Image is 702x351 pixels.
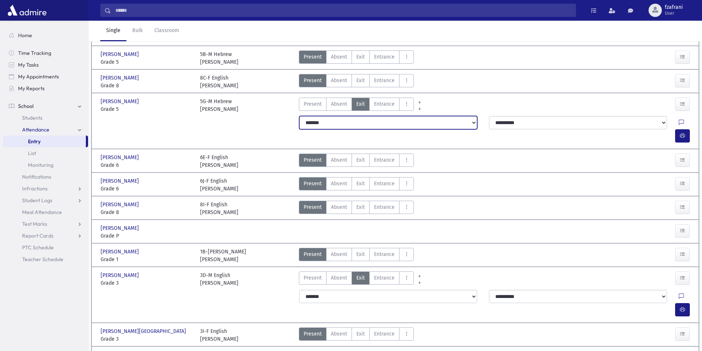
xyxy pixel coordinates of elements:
[22,221,47,227] span: Test Marks
[356,250,365,258] span: Exit
[374,156,395,164] span: Entrance
[101,279,193,287] span: Grade 3
[3,29,88,41] a: Home
[18,32,32,39] span: Home
[111,4,576,17] input: Search
[6,3,48,18] img: AdmirePro
[28,150,36,157] span: List
[28,138,41,145] span: Entry
[3,59,88,71] a: My Tasks
[665,4,683,10] span: fzafrani
[3,47,88,59] a: Time Tracking
[665,10,683,16] span: User
[101,185,193,193] span: Grade 6
[299,98,414,113] div: AttTypes
[101,327,188,335] span: [PERSON_NAME][GEOGRAPHIC_DATA]
[374,274,395,282] span: Entrance
[356,330,365,338] span: Exit
[3,183,88,194] a: Infractions
[200,177,238,193] div: 6J-F English [PERSON_NAME]
[3,159,88,171] a: Monitoring
[331,77,347,84] span: Absent
[304,274,322,282] span: Present
[3,230,88,242] a: Report Cards
[299,154,414,169] div: AttTypes
[356,180,365,187] span: Exit
[374,203,395,211] span: Entrance
[374,53,395,61] span: Entrance
[18,62,39,68] span: My Tasks
[374,77,395,84] span: Entrance
[304,180,322,187] span: Present
[100,21,126,41] a: Single
[22,126,49,133] span: Attendance
[101,232,193,240] span: Grade P
[331,203,347,211] span: Absent
[304,156,322,164] span: Present
[304,77,322,84] span: Present
[200,327,238,343] div: 3I-F English [PERSON_NAME]
[22,173,51,180] span: Notifications
[101,105,193,113] span: Grade 5
[149,21,185,41] a: Classroom
[331,156,347,164] span: Absent
[3,218,88,230] a: Test Marks
[299,177,414,193] div: AttTypes
[3,171,88,183] a: Notifications
[200,50,238,66] div: 5B-M Hebrew [PERSON_NAME]
[374,250,395,258] span: Entrance
[101,208,193,216] span: Grade 8
[3,147,88,159] a: List
[101,82,193,89] span: Grade 8
[299,248,414,263] div: AttTypes
[3,206,88,218] a: Meal Attendance
[101,335,193,343] span: Grade 3
[101,50,140,58] span: [PERSON_NAME]
[304,250,322,258] span: Present
[374,330,395,338] span: Entrance
[101,177,140,185] span: [PERSON_NAME]
[331,274,347,282] span: Absent
[374,100,395,108] span: Entrance
[101,161,193,169] span: Grade 6
[18,103,34,109] span: School
[331,180,347,187] span: Absent
[3,83,88,94] a: My Reports
[3,100,88,112] a: School
[101,58,193,66] span: Grade 5
[304,330,322,338] span: Present
[3,112,88,124] a: Students
[299,50,414,66] div: AttTypes
[3,136,86,147] a: Entry
[200,74,238,89] div: 8C-F English [PERSON_NAME]
[356,274,365,282] span: Exit
[331,100,347,108] span: Absent
[22,232,53,239] span: Report Cards
[304,203,322,211] span: Present
[374,180,395,187] span: Entrance
[356,100,365,108] span: Exit
[304,100,322,108] span: Present
[22,185,48,192] span: Infractions
[331,53,347,61] span: Absent
[331,250,347,258] span: Absent
[101,201,140,208] span: [PERSON_NAME]
[299,271,414,287] div: AttTypes
[22,244,54,251] span: PTC Schedule
[3,71,88,83] a: My Appointments
[3,253,88,265] a: Teacher Schedule
[22,115,42,121] span: Students
[304,53,322,61] span: Present
[299,74,414,89] div: AttTypes
[200,98,238,113] div: 5G-M Hebrew [PERSON_NAME]
[22,256,63,263] span: Teacher Schedule
[331,330,347,338] span: Absent
[200,271,238,287] div: 3D-M English [PERSON_NAME]
[28,162,53,168] span: Monitoring
[101,248,140,256] span: [PERSON_NAME]
[22,197,52,204] span: Student Logs
[101,271,140,279] span: [PERSON_NAME]
[299,327,414,343] div: AttTypes
[356,203,365,211] span: Exit
[18,73,59,80] span: My Appointments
